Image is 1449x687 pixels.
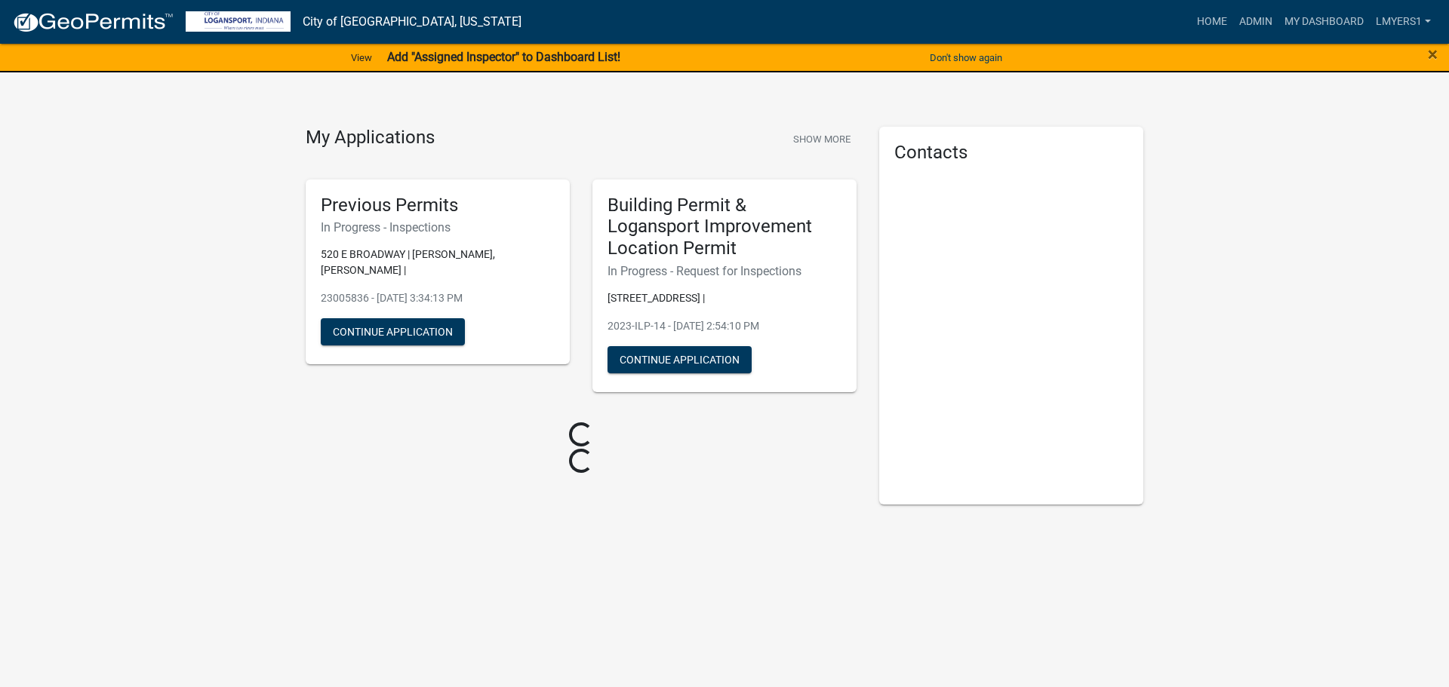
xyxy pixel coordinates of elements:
[608,195,841,259] h5: Building Permit & Logansport Improvement Location Permit
[1370,8,1437,36] a: lmyers1
[321,220,555,235] h6: In Progress - Inspections
[1278,8,1370,36] a: My Dashboard
[345,45,378,70] a: View
[306,127,435,149] h4: My Applications
[1191,8,1233,36] a: Home
[608,264,841,278] h6: In Progress - Request for Inspections
[608,346,752,373] button: Continue Application
[924,45,1008,70] button: Don't show again
[1233,8,1278,36] a: Admin
[186,11,291,32] img: City of Logansport, Indiana
[321,318,465,345] button: Continue Application
[303,9,521,35] a: City of [GEOGRAPHIC_DATA], [US_STATE]
[1428,45,1438,63] button: Close
[787,127,857,152] button: Show More
[608,318,841,334] p: 2023-ILP-14 - [DATE] 2:54:10 PM
[608,290,841,306] p: [STREET_ADDRESS] |
[321,195,555,216] h5: Previous Permits
[321,247,555,278] p: 520 E BROADWAY | [PERSON_NAME], [PERSON_NAME] |
[387,50,620,64] strong: Add "Assigned Inspector" to Dashboard List!
[1428,44,1438,65] span: ×
[894,142,1128,164] h5: Contacts
[321,290,555,306] p: 23005836 - [DATE] 3:34:13 PM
